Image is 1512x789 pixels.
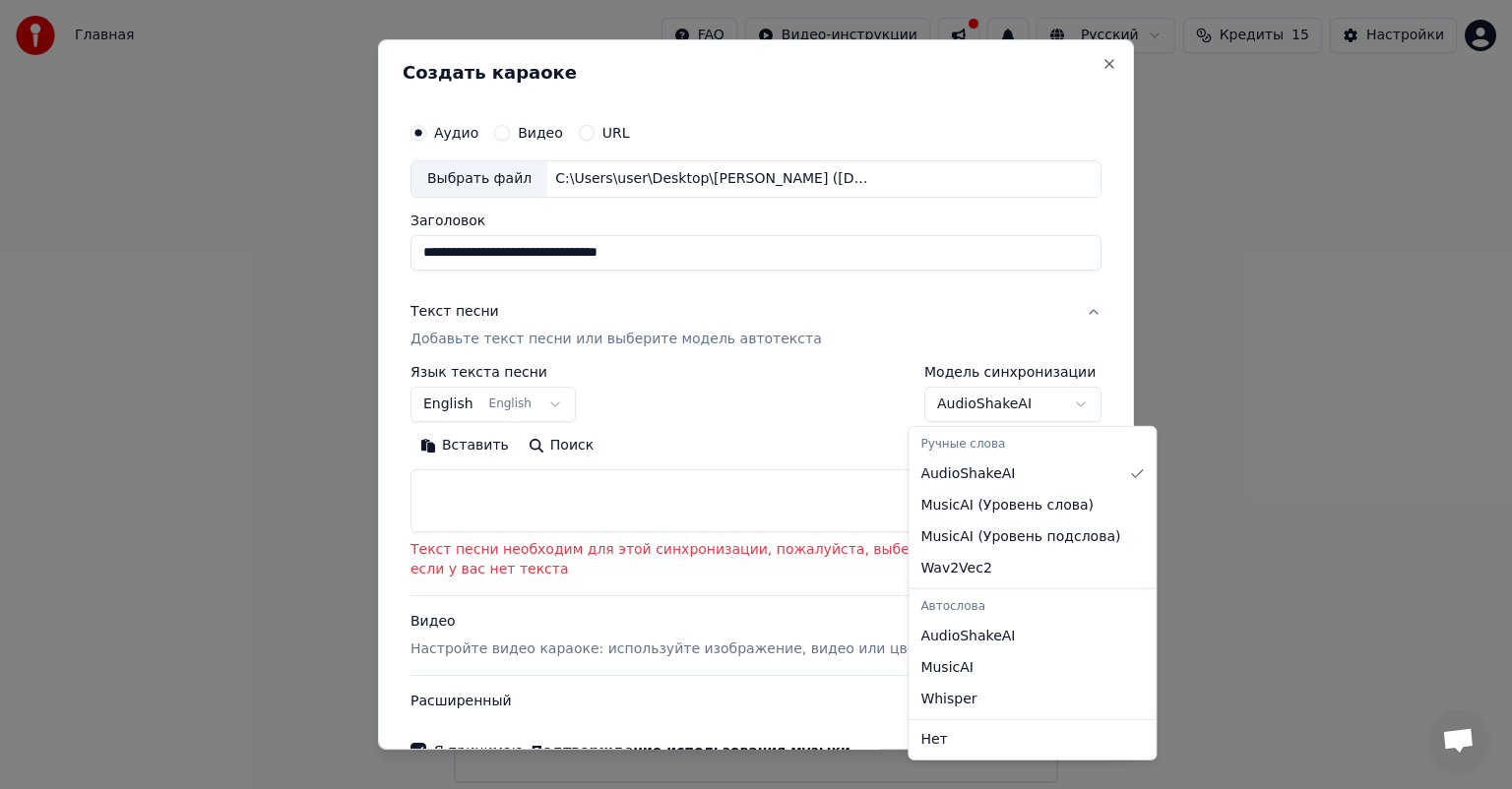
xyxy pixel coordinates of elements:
div: Текст песни [410,302,499,322]
div: Ручные слова [913,431,1152,458]
p: Добавьте текст песни или выберите модель автотекста [410,330,822,349]
label: Заголовок [410,213,1102,227]
div: Автослова [913,593,1152,621]
span: Нет [920,730,947,750]
span: MusicAI ( Уровень слова ) [920,496,1094,516]
span: AudioShakeAI [920,464,1015,484]
label: Видео [518,126,563,140]
label: URL [602,126,630,140]
h2: Создать караоке [403,64,1109,82]
span: AudioShakeAI [920,627,1015,646]
p: Текст песни необходим для этой синхронизации, пожалуйста, выберите модель автотекста, если у вас ... [410,540,1102,579]
label: Я принимаю [434,744,850,758]
button: Подтверждение использования музыки [532,744,850,758]
span: MusicAI [920,658,974,678]
div: Выбрать файл [411,161,547,197]
label: Модель синхронизации [924,365,1102,379]
span: Wav2Vec2 [920,559,991,578]
span: Whisper [920,690,976,709]
button: Поиск [519,430,603,461]
div: C:\Users\user\Desktop\[PERSON_NAME] ([DOMAIN_NAME]).mp3 [547,169,882,189]
button: Расширенный [410,676,1102,727]
button: Вставить [410,430,519,461]
label: Аудио [434,126,478,140]
span: MusicAI ( Уровень подслова ) [920,527,1120,547]
div: Видео [410,612,923,659]
label: Язык текста песни [410,365,576,379]
p: Настройте видео караоке: используйте изображение, видео или цвет [410,639,923,659]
